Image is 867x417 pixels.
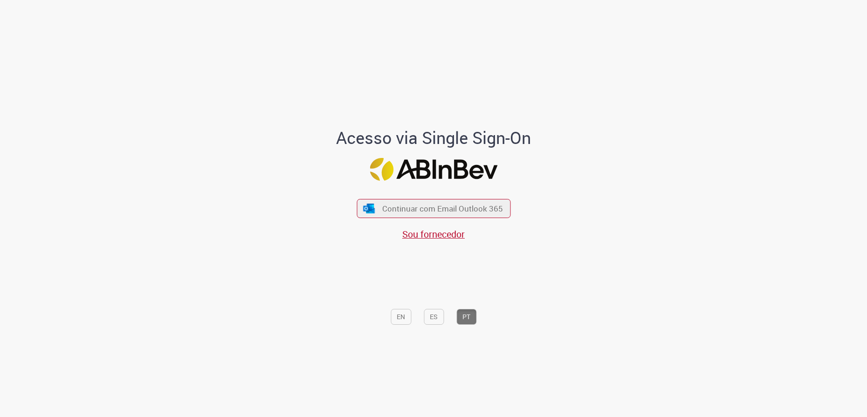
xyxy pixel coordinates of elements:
img: ícone Azure/Microsoft 360 [363,204,376,213]
button: EN [391,309,411,325]
span: Continuar com Email Outlook 365 [382,203,503,214]
h1: Acesso via Single Sign-On [304,129,563,147]
button: PT [456,309,476,325]
button: ícone Azure/Microsoft 360 Continuar com Email Outlook 365 [357,199,510,218]
button: ES [424,309,444,325]
a: Sou fornecedor [402,228,465,240]
img: Logo ABInBev [370,158,497,181]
